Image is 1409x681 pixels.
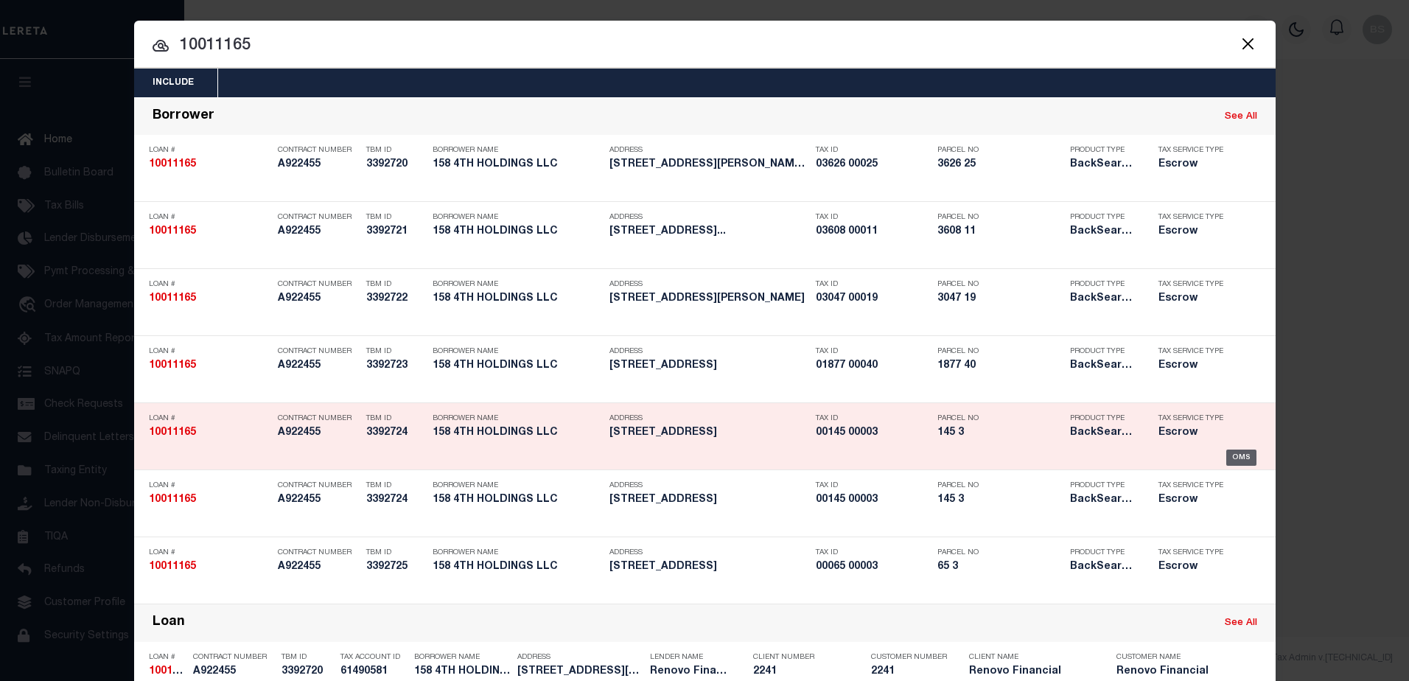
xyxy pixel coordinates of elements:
p: Lender Name [650,653,731,662]
h5: 01877 00040 [816,360,930,372]
p: Borrower Name [433,414,602,423]
p: Tax ID [816,548,930,557]
p: TBM ID [366,213,425,222]
h5: 21-23 BRAGAW AVE NEWARK NJ 07112 [609,293,808,305]
p: Parcel No [937,146,1063,155]
strong: 10011165 [149,293,196,304]
p: Tax Service Type [1158,213,1232,222]
input: Start typing... [134,33,1276,59]
h5: 3392724 [366,427,425,439]
p: Tax Service Type [1158,280,1232,289]
p: Product Type [1070,481,1136,490]
strong: 10011165 [149,666,196,677]
p: Address [609,347,808,356]
h5: 158 4TH HOLDINGS LLC [433,158,602,171]
h5: 158 4TH HOLDINGS LLC [433,561,602,573]
h5: BackSearch,Escrow [1070,293,1136,305]
h5: 3626 25 [937,158,1063,171]
p: Client Name [969,653,1094,662]
p: Customer Number [871,653,947,662]
p: Tax ID [816,347,930,356]
p: Contract Number [278,146,359,155]
h5: 170-172 SCHUYLER AVE NEWARK NJ ... [609,158,808,171]
h5: 10011165 [149,158,270,171]
h5: A922455 [278,226,359,238]
p: TBM ID [366,481,425,490]
h5: 2241 [753,666,849,678]
p: Contract Number [278,280,359,289]
h5: Escrow [1158,561,1232,573]
h5: 158 4TH HOLDINGS LLC [433,494,602,506]
p: Tax Service Type [1158,146,1232,155]
p: Loan # [149,280,270,289]
strong: 10011165 [149,226,196,237]
h5: 61490581 [340,666,407,678]
p: Loan # [149,653,186,662]
h5: 158 4TH AVE EAST ORANGE NJ 07107 [609,427,808,439]
h5: BackSearch,Escrow [1070,494,1136,506]
p: Client Number [753,653,849,662]
p: Contract Number [278,213,359,222]
p: Parcel No [937,213,1063,222]
h5: 158 4TH HOLDINGS LLC [433,427,602,439]
a: See All [1225,112,1257,122]
h5: 10011165 [149,427,270,439]
strong: 10011165 [149,427,196,438]
p: Tax ID [816,414,930,423]
p: Loan # [149,548,270,557]
p: TBM ID [366,548,425,557]
p: Borrower Name [433,481,602,490]
p: Tax Service Type [1158,548,1232,557]
h5: BackSearch,Escrow [1070,226,1136,238]
p: Product Type [1070,146,1136,155]
p: TBM ID [366,280,425,289]
h5: 10011165 [149,494,270,506]
h5: 170-172 SCHUYLER AVE NEWARK NJ ... [517,666,643,678]
h5: 3047 19 [937,293,1063,305]
p: Contract Number [278,481,359,490]
p: Address [609,213,808,222]
h5: Renovo Financial [1116,666,1242,678]
h5: 10011165 [149,360,270,372]
h5: BackSearch,Escrow [1070,360,1136,372]
p: Loan # [149,414,270,423]
h5: 10011165 [149,293,270,305]
strong: 10011165 [149,495,196,505]
div: OMS [1226,450,1256,466]
p: Borrower Name [414,653,510,662]
strong: 10011165 [149,562,196,572]
h5: 3392720 [282,666,333,678]
p: Parcel No [937,548,1063,557]
h5: A922455 [278,427,359,439]
p: Tax ID [816,146,930,155]
h5: A922455 [278,494,359,506]
p: Address [517,653,643,662]
p: Product Type [1070,548,1136,557]
h5: 145 3 [937,427,1063,439]
p: Tax ID [816,481,930,490]
h5: 158 4TH HOLDINGS LLC [414,666,510,678]
h5: 158 4TH HOLDINGS LLC [433,360,602,372]
h5: 10011165 [149,666,186,678]
h5: A922455 [278,561,359,573]
p: Borrower Name [433,213,602,222]
p: Tax ID [816,280,930,289]
p: Borrower Name [433,548,602,557]
p: TBM ID [366,146,425,155]
h5: A922455 [193,666,274,678]
a: See All [1225,618,1257,628]
h5: 10011165 [149,226,270,238]
h5: 1877 40 [937,360,1063,372]
h5: 3392722 [366,293,425,305]
h5: Escrow [1158,494,1232,506]
h5: 3608 11 [937,226,1063,238]
p: Product Type [1070,414,1136,423]
h5: A922455 [278,158,359,171]
p: TBM ID [366,414,425,423]
p: Tax Service Type [1158,347,1232,356]
h5: 158 4TH HOLDINGS LLC [433,293,602,305]
h5: Escrow [1158,360,1232,372]
h5: Renovo Financial [650,666,731,678]
button: Close [1239,34,1258,53]
p: Tax Service Type [1158,414,1232,423]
